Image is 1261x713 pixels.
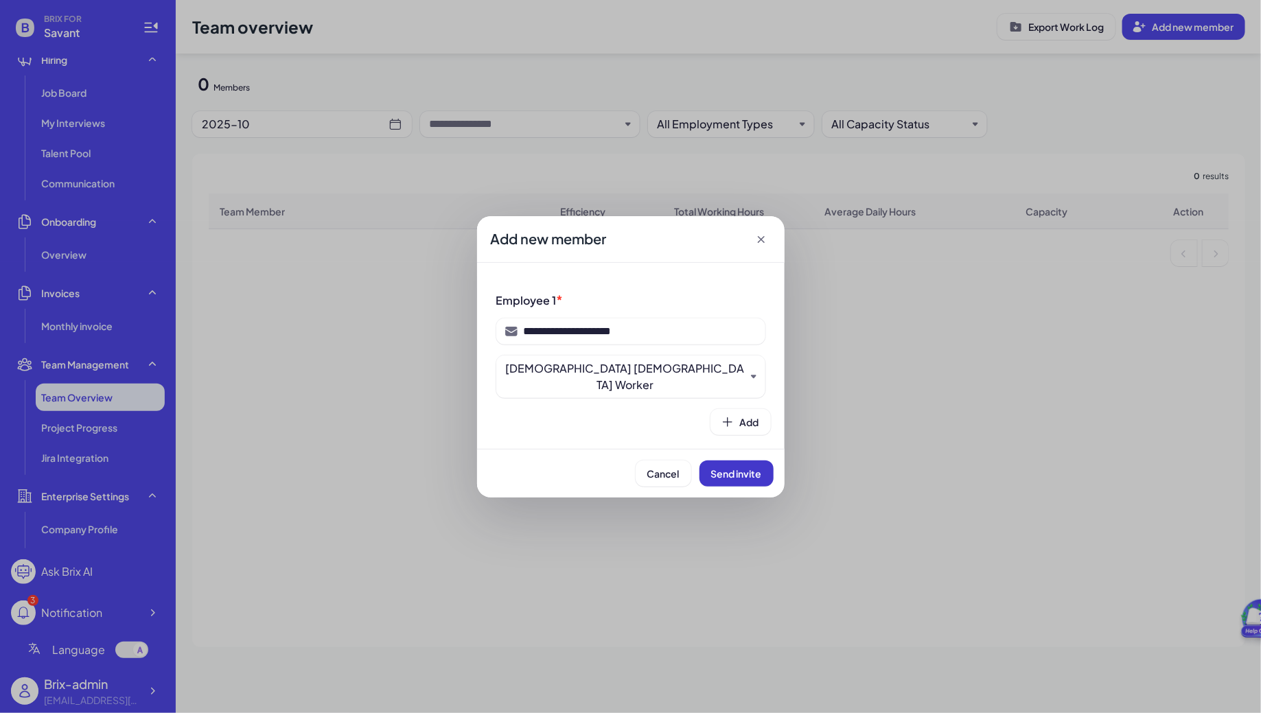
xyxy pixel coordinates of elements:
[699,460,774,487] button: Send invite
[710,409,771,435] button: Add
[711,467,762,480] span: Send invite
[491,229,607,248] span: Add new member
[636,460,691,487] button: Cancel
[647,467,680,480] span: Cancel
[496,293,557,307] span: Employee 1
[740,416,759,428] span: Add
[505,360,745,393] button: [DEMOGRAPHIC_DATA] [DEMOGRAPHIC_DATA] Worker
